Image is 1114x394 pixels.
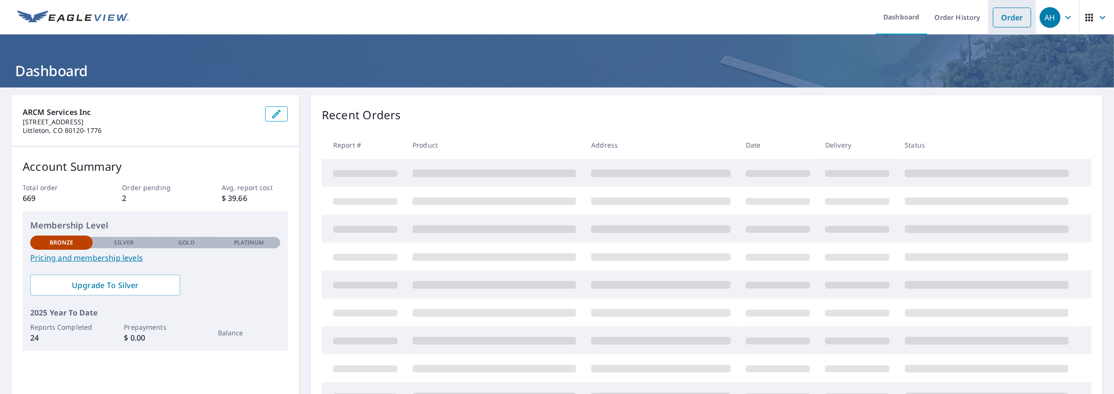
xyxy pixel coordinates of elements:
th: Delivery [818,131,897,159]
p: 2 [122,193,188,204]
p: Balance [218,328,280,338]
th: Date [738,131,818,159]
p: [STREET_ADDRESS] [23,118,258,126]
p: Prepayments [124,322,186,332]
p: Gold [178,238,194,247]
p: $ 0.00 [124,332,186,343]
th: Address [584,131,738,159]
p: Order pending [122,183,188,193]
p: Platinum [234,238,264,247]
th: Product [405,131,584,159]
th: Report # [322,131,405,159]
p: 24 [30,332,93,343]
p: Reports Completed [30,322,93,332]
p: Littleton, CO 80120-1776 [23,126,258,135]
a: Pricing and membership levels [30,252,280,263]
p: Account Summary [23,158,288,175]
span: Upgrade To Silver [38,280,173,290]
p: ARCM Services Inc [23,106,258,118]
p: 669 [23,193,89,204]
p: 2025 Year To Date [30,307,280,318]
h1: Dashboard [11,61,1103,80]
p: Membership Level [30,219,280,232]
p: Recent Orders [322,106,401,123]
p: $ 39.66 [222,193,288,204]
a: Order [993,8,1031,27]
p: Avg. report cost [222,183,288,193]
a: Upgrade To Silver [30,275,180,296]
p: Bronze [50,238,73,247]
div: AH [1040,7,1061,28]
img: EV Logo [17,10,129,25]
th: Status [898,131,1076,159]
p: Total order [23,183,89,193]
p: Silver [114,238,134,247]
